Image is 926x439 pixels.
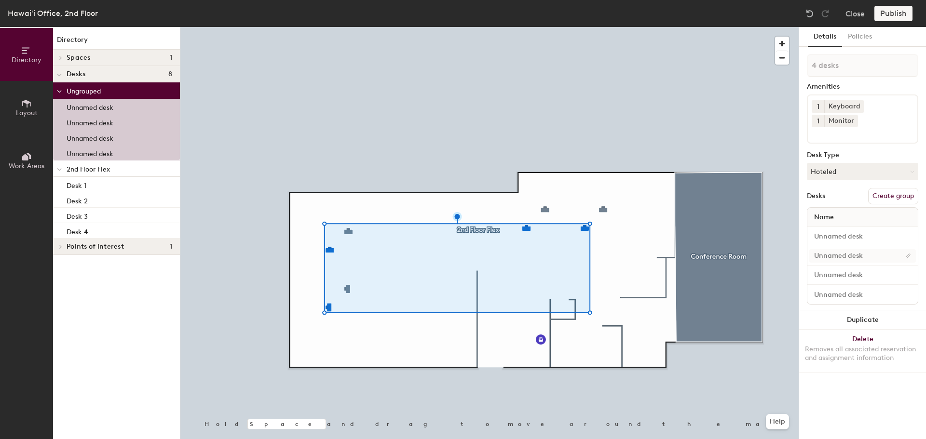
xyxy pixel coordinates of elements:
button: Create group [868,188,918,204]
p: Desk 1 [67,179,86,190]
span: 1 [817,102,819,112]
p: Desk 3 [67,210,88,221]
span: 2nd Floor Flex [67,165,110,173]
p: Unnamed desk [67,132,113,143]
div: Monitor [824,115,858,127]
p: Desk 4 [67,225,88,236]
button: Close [845,6,865,21]
span: 1 [817,116,819,126]
p: Unnamed desk [67,147,113,158]
img: Undo [805,9,815,18]
input: Unnamed desk [809,288,916,301]
span: Desks [67,70,85,78]
img: Redo [820,9,830,18]
div: Desk Type [807,151,918,159]
button: 1 [812,100,824,113]
div: Removes all associated reservation and assignment information [805,345,920,362]
h1: Directory [53,35,180,50]
div: Amenities [807,83,918,91]
span: 1 [170,54,172,62]
div: Keyboard [824,100,864,113]
button: Duplicate [799,310,926,330]
div: Desks [807,192,825,200]
p: Desk 2 [67,194,88,205]
button: Help [766,414,789,429]
span: Layout [16,109,38,117]
button: DeleteRemoves all associated reservation and assignment information [799,330,926,372]
span: 8 [168,70,172,78]
span: Directory [12,56,41,64]
button: Policies [842,27,878,47]
span: Name [809,209,839,226]
span: Spaces [67,54,91,62]
span: Ungrouped [67,87,101,95]
button: 1 [812,115,824,127]
p: Unnamed desk [67,101,113,112]
button: Hoteled [807,163,918,180]
input: Unnamed desk [809,268,916,282]
p: Unnamed desk [67,116,113,127]
input: Unnamed desk [809,230,916,243]
input: Unnamed desk [809,249,916,263]
span: 1 [170,243,172,251]
button: Details [808,27,842,47]
span: Work Areas [9,162,44,170]
span: Points of interest [67,243,124,251]
div: Hawai'i Office, 2nd Floor [8,7,98,19]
